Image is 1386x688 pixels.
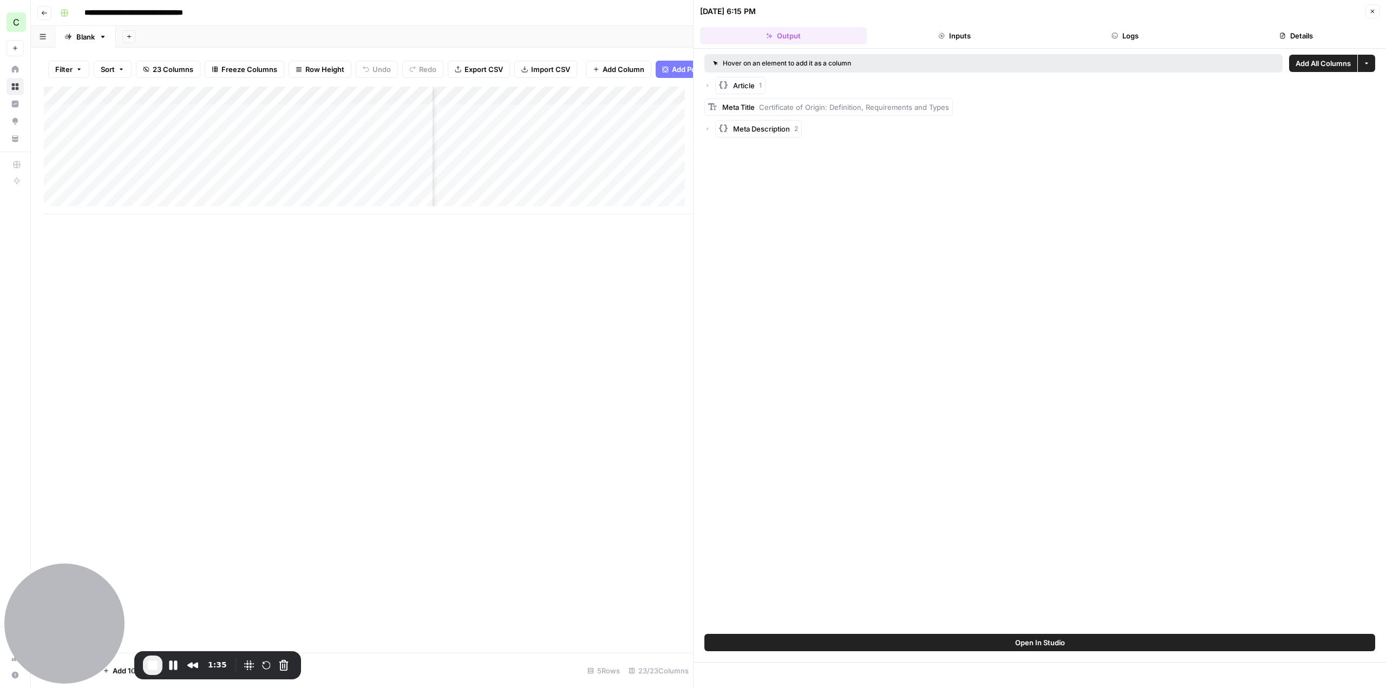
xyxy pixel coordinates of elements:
button: Add Column [586,61,651,78]
a: Opportunities [6,113,24,130]
button: Meta Description2 [715,120,802,137]
span: 1 [759,81,762,90]
div: Blank [76,31,95,42]
span: Redo [419,64,436,75]
span: C [13,16,19,29]
a: Home [6,61,24,78]
button: Workspace: Chris's Workspace [6,9,24,36]
div: 23/23 Columns [624,662,693,679]
div: [DATE] 6:15 PM [700,6,756,17]
button: Open In Studio [704,634,1375,651]
a: Browse [6,78,24,95]
a: Insights [6,95,24,113]
span: Row Height [305,64,344,75]
span: Sort [101,64,115,75]
span: Meta Title [722,103,755,112]
button: Add 10 Rows [96,662,162,679]
a: Your Data [6,130,24,147]
button: 23 Columns [136,61,200,78]
a: Blank [55,26,116,48]
button: Redo [402,61,443,78]
button: Filter [48,61,89,78]
span: Article [733,80,755,91]
span: Undo [372,64,391,75]
span: Add Column [603,64,644,75]
button: Logs [1042,27,1209,44]
button: Sort [94,61,132,78]
button: Freeze Columns [205,61,284,78]
span: Open In Studio [1015,637,1065,648]
button: Import CSV [514,61,577,78]
button: Add All Columns [1289,55,1357,72]
span: Meta Description [733,123,790,134]
span: Add All Columns [1296,58,1351,69]
button: Export CSV [448,61,510,78]
span: Freeze Columns [221,64,277,75]
button: Article1 [715,77,766,94]
span: 2 [794,124,798,134]
button: Output [700,27,867,44]
button: Undo [356,61,398,78]
span: Filter [55,64,73,75]
button: Add Power Agent [656,61,737,78]
button: Inputs [871,27,1038,44]
span: Import CSV [531,64,570,75]
button: Row Height [289,61,351,78]
span: Certificate of Origin: Definition, Requirements and Types [759,103,949,112]
div: 5 Rows [583,662,624,679]
button: Details [1213,27,1380,44]
span: Add Power Agent [672,64,731,75]
div: Hover on an element to add it as a column [713,58,1063,68]
span: 23 Columns [153,64,193,75]
span: Export CSV [465,64,503,75]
